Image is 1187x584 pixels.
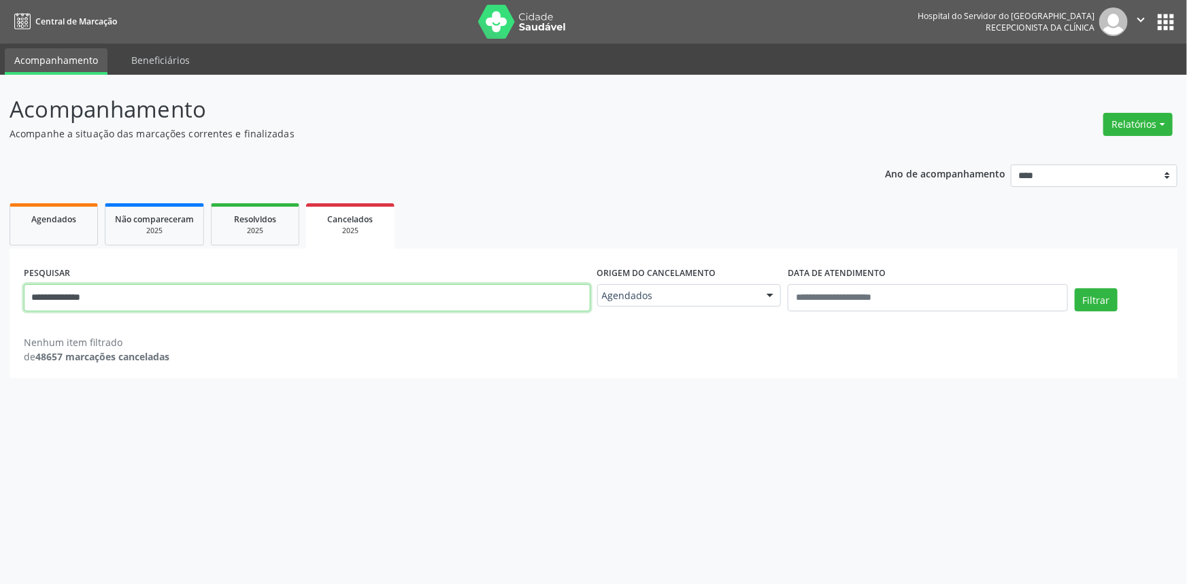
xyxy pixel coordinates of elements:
p: Ano de acompanhamento [886,165,1006,182]
span: Não compareceram [115,213,194,225]
div: Hospital do Servidor do [GEOGRAPHIC_DATA] [918,10,1094,22]
span: Agendados [31,213,76,225]
a: Central de Marcação [10,10,117,33]
span: Agendados [602,289,754,303]
span: Recepcionista da clínica [986,22,1094,33]
button: apps [1154,10,1177,34]
span: Resolvidos [234,213,276,225]
div: Nenhum item filtrado [24,335,169,349]
p: Acompanhe a situação das marcações correntes e finalizadas [10,126,827,141]
span: Central de Marcação [35,16,117,27]
div: 2025 [221,226,289,236]
div: de [24,349,169,364]
label: Origem do cancelamento [597,263,716,284]
i:  [1133,12,1148,27]
div: 2025 [115,226,194,236]
div: 2025 [316,226,385,236]
a: Acompanhamento [5,48,107,75]
label: DATA DE ATENDIMENTO [788,263,886,284]
a: Beneficiários [122,48,199,72]
strong: 48657 marcações canceladas [35,350,169,363]
button:  [1128,7,1154,36]
p: Acompanhamento [10,92,827,126]
label: PESQUISAR [24,263,70,284]
span: Cancelados [328,213,373,225]
button: Filtrar [1075,288,1118,311]
img: img [1099,7,1128,36]
button: Relatórios [1103,113,1173,136]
